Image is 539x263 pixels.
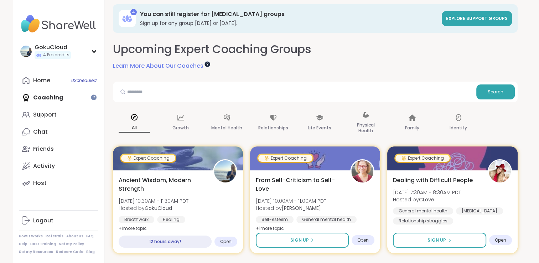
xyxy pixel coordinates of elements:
[33,111,57,119] div: Support
[256,216,294,223] div: Self-esteem
[119,205,188,212] span: Hosted by
[19,212,98,229] a: Logout
[19,234,43,239] a: How It Works
[446,15,508,21] span: Explore support groups
[427,237,446,243] span: Sign Up
[19,158,98,175] a: Activity
[33,179,47,187] div: Host
[290,237,309,243] span: Sign Up
[19,249,53,254] a: Safety Resources
[350,121,382,135] p: Physical Health
[91,94,97,100] iframe: Spotlight
[119,216,154,223] div: Breathwork
[495,237,506,243] span: Open
[59,242,84,247] a: Safety Policy
[308,124,331,132] p: Life Events
[46,234,63,239] a: Referrals
[393,233,486,248] button: Sign Up
[476,84,515,99] button: Search
[140,10,437,18] h3: You can still register for [MEDICAL_DATA] groups
[19,175,98,192] a: Host
[256,233,349,248] button: Sign Up
[113,41,311,57] h2: Upcoming Expert Coaching Groups
[140,20,437,27] h3: Sign up for any group [DATE] or [DATE].
[211,124,242,132] p: Mental Health
[220,239,232,244] span: Open
[113,62,209,70] a: Learn More About Our Coaches
[393,207,453,215] div: General mental health
[258,124,288,132] p: Relationships
[296,216,357,223] div: General mental health
[450,124,467,132] p: Identity
[119,176,205,193] span: Ancient Wisdom, Modern Strength
[19,242,27,247] a: Help
[282,205,321,212] b: [PERSON_NAME]
[19,123,98,140] a: Chat
[157,216,185,223] div: Healing
[214,160,236,182] img: GokuCloud
[393,196,461,203] span: Hosted by
[145,205,172,212] b: GokuCloud
[172,124,189,132] p: Growth
[456,207,503,215] div: [MEDICAL_DATA]
[258,155,312,162] div: Expert Coaching
[30,242,56,247] a: Host Training
[19,72,98,89] a: Home8Scheduled
[71,78,97,83] span: 8 Scheduled
[442,11,512,26] a: Explore support groups
[20,46,32,57] img: GokuCloud
[33,145,54,153] div: Friends
[121,155,175,162] div: Expert Coaching
[130,9,137,15] div: 4
[119,197,188,205] span: [DATE] 10:30AM - 11:30AM PDT
[393,189,461,196] span: [DATE] 7:30AM - 8:30AM PDT
[35,43,71,51] div: GokuCloud
[66,234,83,239] a: About Us
[119,123,150,133] p: All
[33,77,50,84] div: Home
[19,11,98,36] img: ShareWell Nav Logo
[488,89,503,95] span: Search
[357,237,369,243] span: Open
[256,176,342,193] span: From Self-Criticism to Self-Love
[393,217,453,225] div: Relationship struggles
[56,249,83,254] a: Redeem Code
[351,160,373,182] img: Fausta
[19,140,98,158] a: Friends
[393,176,473,185] span: Dealing with Difficult People
[86,249,95,254] a: Blog
[33,217,53,225] div: Logout
[256,197,326,205] span: [DATE] 10:00AM - 11:00AM PDT
[33,162,55,170] div: Activity
[86,234,94,239] a: FAQ
[204,61,210,67] iframe: Spotlight
[33,128,48,136] div: Chat
[19,106,98,123] a: Support
[489,160,511,182] img: CLove
[395,155,450,162] div: Expert Coaching
[119,236,212,248] div: 12 hours away!
[405,124,419,132] p: Family
[419,196,434,203] b: CLove
[43,52,69,58] span: 4 Pro credits
[256,205,326,212] span: Hosted by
